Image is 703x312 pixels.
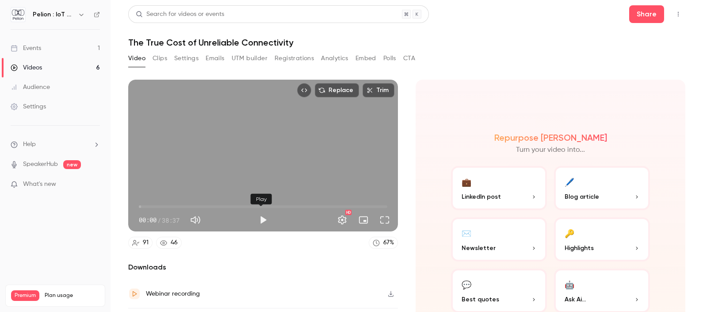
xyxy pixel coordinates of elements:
button: Polls [383,51,396,65]
div: 💼 [462,175,471,189]
button: Settings [174,51,199,65]
button: Emails [206,51,224,65]
button: Share [629,5,664,23]
a: 46 [156,237,182,249]
div: 🤖 [565,277,574,291]
li: help-dropdown-opener [11,140,100,149]
button: CTA [403,51,415,65]
span: 00:00 [139,216,157,225]
iframe: Noticeable Trigger [89,181,100,189]
button: Embed video [297,83,311,97]
div: Audience [11,83,50,92]
span: Newsletter [462,243,496,253]
span: Plan usage [45,292,99,299]
button: 🖊️Blog article [554,166,650,210]
button: Trim [363,83,394,97]
button: Analytics [321,51,348,65]
button: Turn on miniplayer [355,211,372,229]
button: Full screen [376,211,394,229]
div: Events [11,44,41,53]
div: 00:00 [139,216,180,225]
h6: Pelion : IoT Connectivity Made Effortless [33,10,74,19]
button: Embed [355,51,376,65]
a: 91 [128,237,153,249]
div: 91 [143,238,149,247]
div: Search for videos or events [136,10,224,19]
button: ✉️Newsletter [451,217,547,262]
button: 🔑Highlights [554,217,650,262]
h1: The True Cost of Unreliable Connectivity [128,37,685,48]
span: Premium [11,290,39,301]
span: Highlights [565,243,594,253]
button: Play [254,211,272,229]
div: Videos [11,63,42,72]
span: / [157,216,161,225]
span: Help [23,140,36,149]
div: Webinar recording [146,289,200,299]
span: LinkedIn post [462,192,501,201]
div: Settings [11,102,46,111]
button: Settings [333,211,351,229]
div: ✉️ [462,226,471,240]
a: SpeakerHub [23,160,58,169]
h2: Repurpose [PERSON_NAME] [494,132,607,143]
button: Replace [315,83,359,97]
img: Pelion : IoT Connectivity Made Effortless [11,8,25,22]
p: Turn your video into... [516,145,585,155]
a: 67% [369,237,398,249]
div: 67 % [383,238,394,247]
button: Clips [153,51,167,65]
button: Registrations [275,51,314,65]
div: 🔑 [565,226,574,240]
h2: Downloads [128,262,398,273]
span: Ask Ai... [565,295,586,304]
div: 🖊️ [565,175,574,189]
div: 💬 [462,277,471,291]
button: Top Bar Actions [671,7,685,21]
button: UTM builder [232,51,267,65]
span: Best quotes [462,295,499,304]
div: 46 [171,238,178,247]
button: Video [128,51,145,65]
div: HD [345,210,351,215]
button: 💼LinkedIn post [451,166,547,210]
div: Play [251,194,272,204]
button: Mute [187,211,204,229]
span: Blog article [565,192,599,201]
span: 38:37 [162,216,180,225]
span: new [63,160,81,169]
span: What's new [23,180,56,189]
